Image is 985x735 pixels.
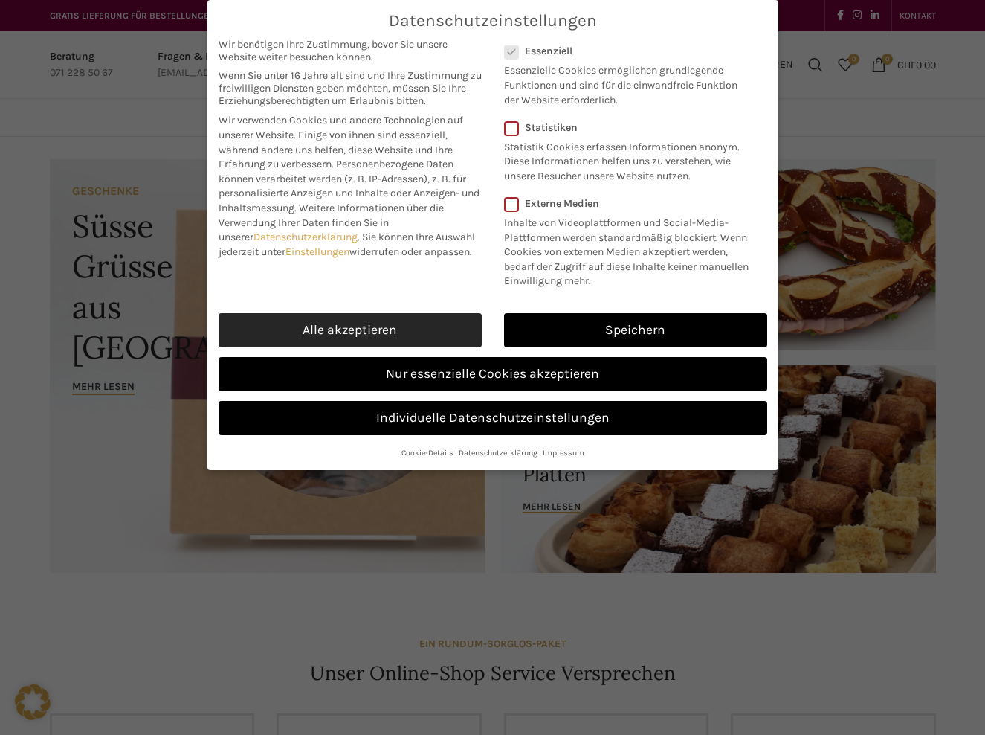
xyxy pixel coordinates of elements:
[504,134,748,184] p: Statistik Cookies erfassen Informationen anonym. Diese Informationen helfen uns zu verstehen, wie...
[219,401,767,435] a: Individuelle Datenschutzeinstellungen
[219,231,475,258] span: Sie können Ihre Auswahl jederzeit unter widerrufen oder anpassen.
[504,313,767,347] a: Speichern
[459,448,537,458] a: Datenschutzerklärung
[253,231,358,243] a: Datenschutzerklärung
[285,245,349,258] a: Einstellungen
[219,114,463,170] span: Wir verwenden Cookies und andere Technologien auf unserer Website. Einige von ihnen sind essenzie...
[504,210,758,289] p: Inhalte von Videoplattformen und Social-Media-Plattformen werden standardmäßig blockiert. Wenn Co...
[219,313,482,347] a: Alle akzeptieren
[401,448,453,458] a: Cookie-Details
[219,202,444,243] span: Weitere Informationen über die Verwendung Ihrer Daten finden Sie in unserer .
[389,11,597,31] span: Datenschutzeinstellungen
[219,38,482,63] span: Wir benötigen Ihre Zustimmung, bevor Sie unsere Website weiter besuchen können.
[219,69,482,107] span: Wenn Sie unter 16 Jahre alt sind und Ihre Zustimmung zu freiwilligen Diensten geben möchten, müss...
[219,158,479,214] span: Personenbezogene Daten können verarbeitet werden (z. B. IP-Adressen), z. B. für personalisierte A...
[504,121,748,134] label: Statistiken
[504,45,748,57] label: Essenziell
[543,448,584,458] a: Impressum
[504,57,748,107] p: Essenzielle Cookies ermöglichen grundlegende Funktionen und sind für die einwandfreie Funktion de...
[504,197,758,210] label: Externe Medien
[219,357,767,391] a: Nur essenzielle Cookies akzeptieren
